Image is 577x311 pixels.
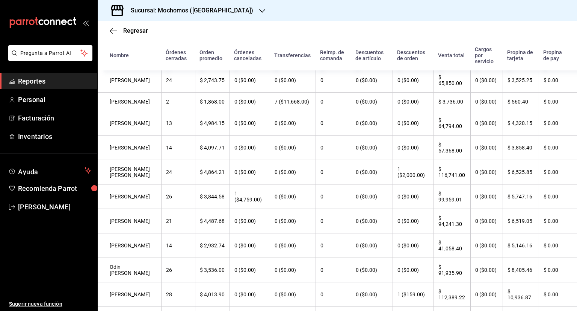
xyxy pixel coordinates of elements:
[230,282,270,307] th: 0 ($0.00)
[470,93,503,111] th: 0 ($0.00)
[98,233,161,258] th: [PERSON_NAME]
[316,111,351,136] th: 0
[503,160,539,184] th: $ 6,525.85
[270,68,316,93] th: 0 ($0.00)
[316,40,351,70] th: Reimp. de comanda
[393,111,434,136] th: 0 ($0.00)
[161,111,195,136] th: 13
[8,45,92,61] button: Pregunta a Parrot AI
[503,93,539,111] th: $ 560.40
[434,209,470,233] th: $ 94,241.30
[470,68,503,93] th: 0 ($0.00)
[539,136,577,160] th: $ 0.00
[470,40,503,70] th: Cargos por servicio
[9,300,91,308] span: Sugerir nueva función
[351,68,393,93] th: 0 ($0.00)
[230,68,270,93] th: 0 ($0.00)
[161,40,195,70] th: Órdenes cerradas
[230,160,270,184] th: 0 ($0.00)
[195,184,230,209] th: $ 3,844.58
[470,282,503,307] th: 0 ($0.00)
[351,258,393,282] th: 0 ($0.00)
[351,209,393,233] th: 0 ($0.00)
[270,111,316,136] th: 0 ($0.00)
[503,209,539,233] th: $ 6,519.05
[434,258,470,282] th: $ 91,935.90
[161,68,195,93] th: 24
[18,183,91,194] span: Recomienda Parrot
[539,68,577,93] th: $ 0.00
[18,202,91,212] span: [PERSON_NAME]
[393,258,434,282] th: 0 ($0.00)
[195,233,230,258] th: $ 2,932.74
[316,68,351,93] th: 0
[351,233,393,258] th: 0 ($0.00)
[539,40,577,70] th: Propina de pay
[539,160,577,184] th: $ 0.00
[393,93,434,111] th: 0 ($0.00)
[393,209,434,233] th: 0 ($0.00)
[230,258,270,282] th: 0 ($0.00)
[161,93,195,111] th: 2
[195,209,230,233] th: $ 4,487.68
[98,160,161,184] th: [PERSON_NAME] [PERSON_NAME]
[393,40,434,70] th: Descuentos de orden
[98,282,161,307] th: [PERSON_NAME]
[270,258,316,282] th: 0 ($0.00)
[98,258,161,282] th: Odin [PERSON_NAME]
[434,40,470,70] th: Venta total
[316,184,351,209] th: 0
[195,282,230,307] th: $ 4,013.90
[503,40,539,70] th: Propina de tarjeta
[470,233,503,258] th: 0 ($0.00)
[503,233,539,258] th: $ 5,146.16
[125,6,253,15] h3: Sucursal: Mochomos ([GEOGRAPHIC_DATA])
[230,233,270,258] th: 0 ($0.00)
[434,184,470,209] th: $ 99,959.01
[351,40,393,70] th: Descuentos de artículo
[230,93,270,111] th: 0 ($0.00)
[195,258,230,282] th: $ 3,536.00
[18,76,91,86] span: Reportes
[470,258,503,282] th: 0 ($0.00)
[539,93,577,111] th: $ 0.00
[195,136,230,160] th: $ 4,097.71
[434,93,470,111] th: $ 3,736.00
[20,49,81,57] span: Pregunta a Parrot AI
[503,258,539,282] th: $ 8,405.46
[98,111,161,136] th: [PERSON_NAME]
[351,160,393,184] th: 0 ($0.00)
[351,111,393,136] th: 0 ($0.00)
[270,209,316,233] th: 0 ($0.00)
[316,160,351,184] th: 0
[230,111,270,136] th: 0 ($0.00)
[393,160,434,184] th: 1 ($2,000.00)
[270,93,316,111] th: 7 ($11,668.00)
[470,136,503,160] th: 0 ($0.00)
[123,27,148,34] span: Regresar
[98,184,161,209] th: [PERSON_NAME]
[98,136,161,160] th: [PERSON_NAME]
[316,136,351,160] th: 0
[195,93,230,111] th: $ 1,868.00
[161,160,195,184] th: 24
[161,184,195,209] th: 26
[195,68,230,93] th: $ 2,743.75
[161,136,195,160] th: 14
[98,93,161,111] th: [PERSON_NAME]
[316,282,351,307] th: 0
[351,184,393,209] th: 0 ($0.00)
[270,40,316,70] th: Transferencias
[470,111,503,136] th: 0 ($0.00)
[98,209,161,233] th: [PERSON_NAME]
[434,136,470,160] th: $ 57,368.00
[393,136,434,160] th: 0 ($0.00)
[351,282,393,307] th: 0 ($0.00)
[161,258,195,282] th: 26
[503,111,539,136] th: $ 4,320.15
[393,68,434,93] th: 0 ($0.00)
[393,282,434,307] th: 1 ($159.00)
[270,282,316,307] th: 0 ($0.00)
[5,55,92,63] a: Pregunta a Parrot AI
[18,131,91,142] span: Inventarios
